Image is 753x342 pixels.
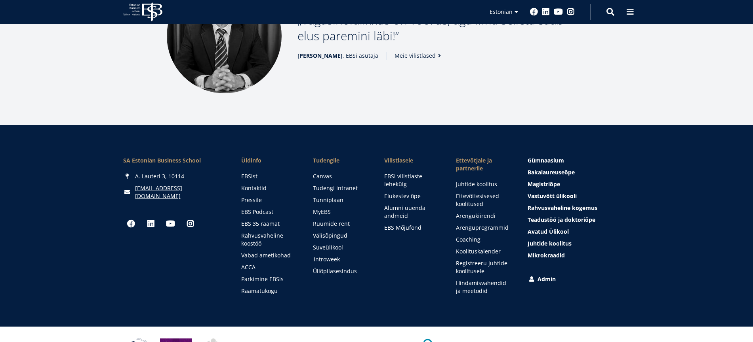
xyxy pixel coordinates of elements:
a: EBSi vilistlaste lehekülg [384,172,440,188]
a: Rahvusvaheline koostöö [241,232,297,248]
a: Hindamisvahendid ja meetodid [456,279,512,295]
span: Juhtide koolitus [528,240,572,247]
a: Admin [528,275,630,283]
a: Bakalaureuseõpe [528,168,630,176]
a: Gümnaasium [528,157,630,164]
a: Alumni uuenda andmeid [384,204,440,220]
a: Raamatukogu [241,287,297,295]
a: Avatud Ülikool [528,228,630,236]
a: Juhtide koolitus [528,240,630,248]
a: Mikrokraadid [528,251,630,259]
a: Linkedin [542,8,550,16]
a: Youtube [554,8,563,16]
span: Mikrokraadid [528,251,565,259]
a: Registreeru juhtide koolitusele [456,259,512,275]
a: EBS 35 raamat [241,220,297,228]
a: Coaching [456,236,512,244]
a: Rahvusvaheline kogemus [528,204,630,212]
a: Kontaktid [241,184,297,192]
span: Vastuvõtt ülikooli [528,192,577,200]
a: Pressile [241,196,297,204]
a: Parkimine EBSis [241,275,297,283]
a: [EMAIL_ADDRESS][DOMAIN_NAME] [135,184,225,200]
a: Tunniplaan [313,196,369,204]
a: Vabad ametikohad [241,251,297,259]
div: A. Lauteri 3, 10114 [123,172,225,180]
a: Facebook [530,8,538,16]
a: ACCA [241,263,297,271]
span: Gümnaasium [528,157,564,164]
span: Rahvusvaheline kogemus [528,204,597,212]
span: Vilistlasele [384,157,440,164]
a: Elukestev õpe [384,192,440,200]
a: EBSist [241,172,297,180]
a: Välisõpingud [313,232,369,240]
a: EBS Mõjufond [384,224,440,232]
a: Üliõpilasesindus [313,267,369,275]
div: SA Estonian Business School [123,157,225,164]
a: Canvas [313,172,369,180]
a: Ettevõttesisesed koolitused [456,192,512,208]
span: Magistriõpe [528,180,560,188]
a: Arengukiirendi [456,212,512,220]
a: Tudengile [313,157,369,164]
span: Teadustöö ja doktoriõpe [528,216,595,223]
a: Instagram [567,8,575,16]
a: Meie vilistlased [395,52,444,60]
a: Teadustöö ja doktoriõpe [528,216,630,224]
a: EBS Podcast [241,208,297,216]
a: Tudengi intranet [313,184,369,192]
a: Suveülikool [313,244,369,251]
a: Ruumide rent [313,220,369,228]
a: Vastuvõtt ülikooli [528,192,630,200]
a: Magistriõpe [528,180,630,188]
span: Avatud Ülikool [528,228,569,235]
p: Tagasihoidlikkus on voorus, aga ilma selleta saab elus paremini läbi! [297,12,587,44]
span: , EBSi asutaja [297,52,378,60]
a: Introweek [314,255,370,263]
span: Üldinfo [241,157,297,164]
a: Linkedin [143,216,159,232]
span: Ettevõtjale ja partnerile [456,157,512,172]
strong: [PERSON_NAME] [297,52,343,59]
a: Koolituskalender [456,248,512,255]
a: Facebook [123,216,139,232]
a: MyEBS [313,208,369,216]
a: Instagram [183,216,198,232]
span: Bakalaureuseõpe [528,168,575,176]
a: Arenguprogrammid [456,224,512,232]
a: Youtube [163,216,179,232]
a: Juhtide koolitus [456,180,512,188]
